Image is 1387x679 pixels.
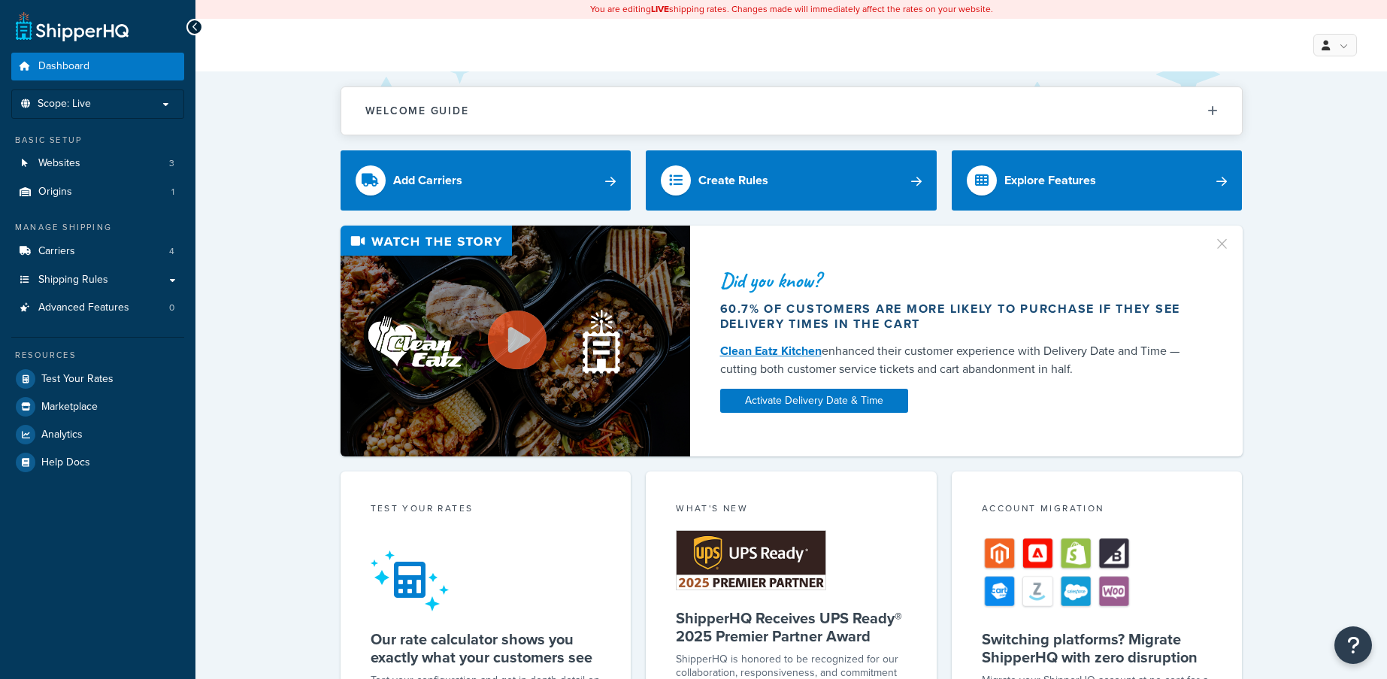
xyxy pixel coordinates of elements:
[11,421,184,448] a: Analytics
[646,150,937,211] a: Create Rules
[1334,626,1372,664] button: Open Resource Center
[341,150,631,211] a: Add Carriers
[171,186,174,199] span: 1
[720,342,1195,378] div: enhanced their customer experience with Delivery Date and Time — cutting both customer service ti...
[11,349,184,362] div: Resources
[38,98,91,111] span: Scope: Live
[11,266,184,294] a: Shipping Rules
[11,178,184,206] a: Origins1
[41,401,98,414] span: Marketplace
[982,502,1213,519] div: Account Migration
[169,302,174,314] span: 0
[720,270,1195,291] div: Did you know?
[38,302,129,314] span: Advanced Features
[365,105,469,117] h2: Welcome Guide
[11,134,184,147] div: Basic Setup
[11,449,184,476] a: Help Docs
[720,389,908,413] a: Activate Delivery Date & Time
[698,170,768,191] div: Create Rules
[38,186,72,199] span: Origins
[11,238,184,265] li: Carriers
[11,294,184,322] li: Advanced Features
[11,178,184,206] li: Origins
[720,302,1195,332] div: 60.7% of customers are more likely to purchase if they see delivery times in the cart
[676,609,907,645] h5: ShipperHQ Receives UPS Ready® 2025 Premier Partner Award
[952,150,1243,211] a: Explore Features
[169,157,174,170] span: 3
[169,245,174,258] span: 4
[371,502,601,519] div: Test your rates
[341,87,1242,135] button: Welcome Guide
[11,393,184,420] a: Marketplace
[41,456,90,469] span: Help Docs
[41,373,114,386] span: Test Your Rates
[38,60,89,73] span: Dashboard
[11,150,184,177] li: Websites
[341,226,690,456] img: Video thumbnail
[393,170,462,191] div: Add Carriers
[11,238,184,265] a: Carriers4
[11,53,184,80] a: Dashboard
[38,245,75,258] span: Carriers
[651,2,669,16] b: LIVE
[11,221,184,234] div: Manage Shipping
[11,294,184,322] a: Advanced Features0
[41,429,83,441] span: Analytics
[38,157,80,170] span: Websites
[371,630,601,666] h5: Our rate calculator shows you exactly what your customers see
[38,274,108,286] span: Shipping Rules
[720,342,822,359] a: Clean Eatz Kitchen
[11,150,184,177] a: Websites3
[676,502,907,519] div: What's New
[11,365,184,393] a: Test Your Rates
[1004,170,1096,191] div: Explore Features
[982,630,1213,666] h5: Switching platforms? Migrate ShipperHQ with zero disruption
